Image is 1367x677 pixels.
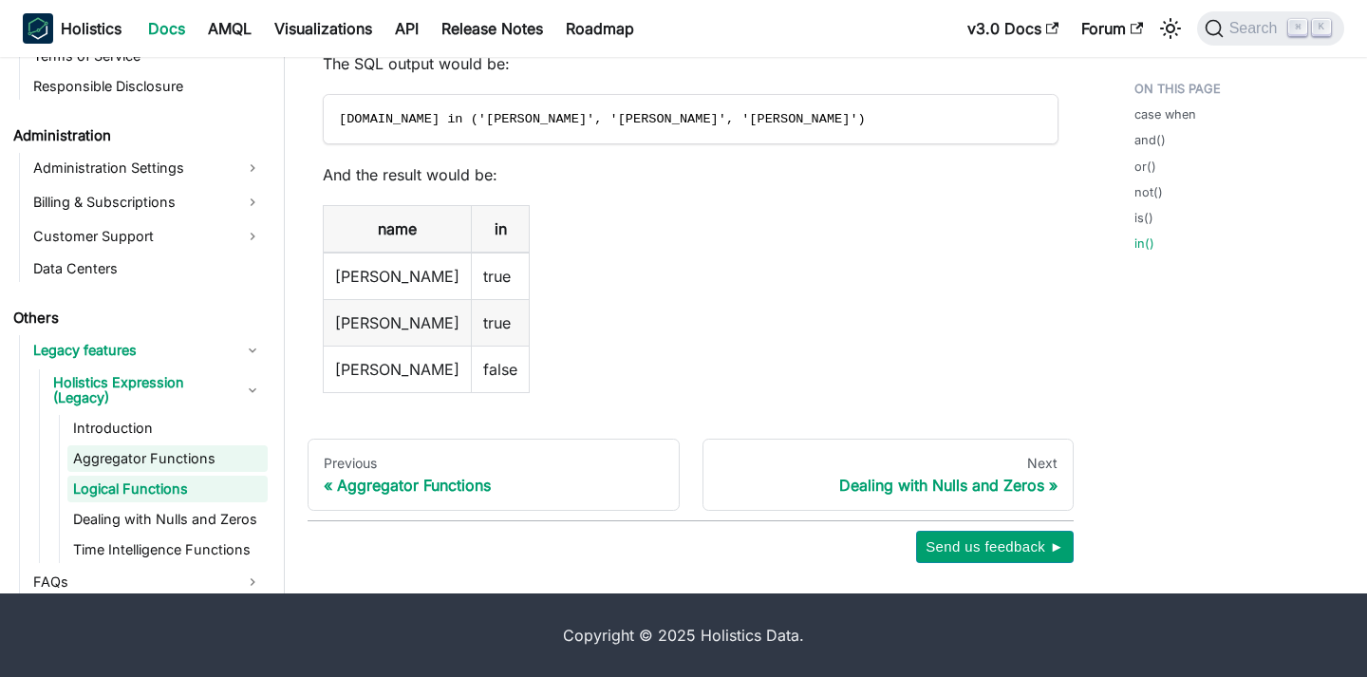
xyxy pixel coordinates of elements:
[1134,209,1153,227] a: is()
[1134,235,1154,253] a: in()
[1134,131,1166,149] a: and()
[554,13,646,44] a: Roadmap
[67,476,268,502] a: Logical Functions
[47,369,268,411] a: Holistics Expression (Legacy)
[67,536,268,563] a: Time Intelligence Functions
[23,13,122,44] a: HolisticsHolistics
[67,506,268,533] a: Dealing with Nulls and Zeros
[323,52,1058,75] p: The SQL output would be:
[472,206,530,254] th: in
[384,13,430,44] a: API
[1224,20,1289,37] span: Search
[324,300,472,347] td: [PERSON_NAME]
[324,455,664,472] div: Previous
[324,206,472,254] th: name
[324,347,472,393] td: [PERSON_NAME]
[137,13,197,44] a: Docs
[1134,105,1196,123] a: case when
[1288,19,1307,36] kbd: ⌘
[472,347,530,393] td: false
[324,476,664,495] div: Aggregator Functions
[67,445,268,472] a: Aggregator Functions
[28,255,268,282] a: Data Centers
[8,305,268,331] a: Others
[197,13,263,44] a: AMQL
[323,163,1058,186] p: And the result would be:
[28,187,268,217] a: Billing & Subscriptions
[719,455,1058,472] div: Next
[308,439,1074,511] nav: Docs pages
[8,122,268,149] a: Administration
[1134,158,1156,176] a: or()
[23,13,53,44] img: Holistics
[339,112,866,126] span: [DOMAIN_NAME] in ('[PERSON_NAME]', '[PERSON_NAME]', '[PERSON_NAME]')
[916,531,1074,563] button: Send us feedback ►
[1134,183,1163,201] a: not()
[1197,11,1344,46] button: Search (Command+K)
[308,439,680,511] a: PreviousAggregator Functions
[324,253,472,300] td: [PERSON_NAME]
[28,221,268,252] a: Customer Support
[472,253,530,300] td: true
[263,13,384,44] a: Visualizations
[472,300,530,347] td: true
[28,73,268,100] a: Responsible Disclosure
[719,476,1058,495] div: Dealing with Nulls and Zeros
[702,439,1075,511] a: NextDealing with Nulls and Zeros
[28,335,268,366] a: Legacy features
[80,624,1287,647] div: Copyright © 2025 Holistics Data.
[61,17,122,40] b: Holistics
[28,153,268,183] a: Administration Settings
[430,13,554,44] a: Release Notes
[28,567,268,597] a: FAQs
[67,415,268,442] a: Introduction
[1155,13,1186,44] button: Switch between dark and light mode (currently light mode)
[1070,13,1154,44] a: Forum
[1312,19,1331,36] kbd: K
[926,535,1064,559] span: Send us feedback ►
[956,13,1070,44] a: v3.0 Docs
